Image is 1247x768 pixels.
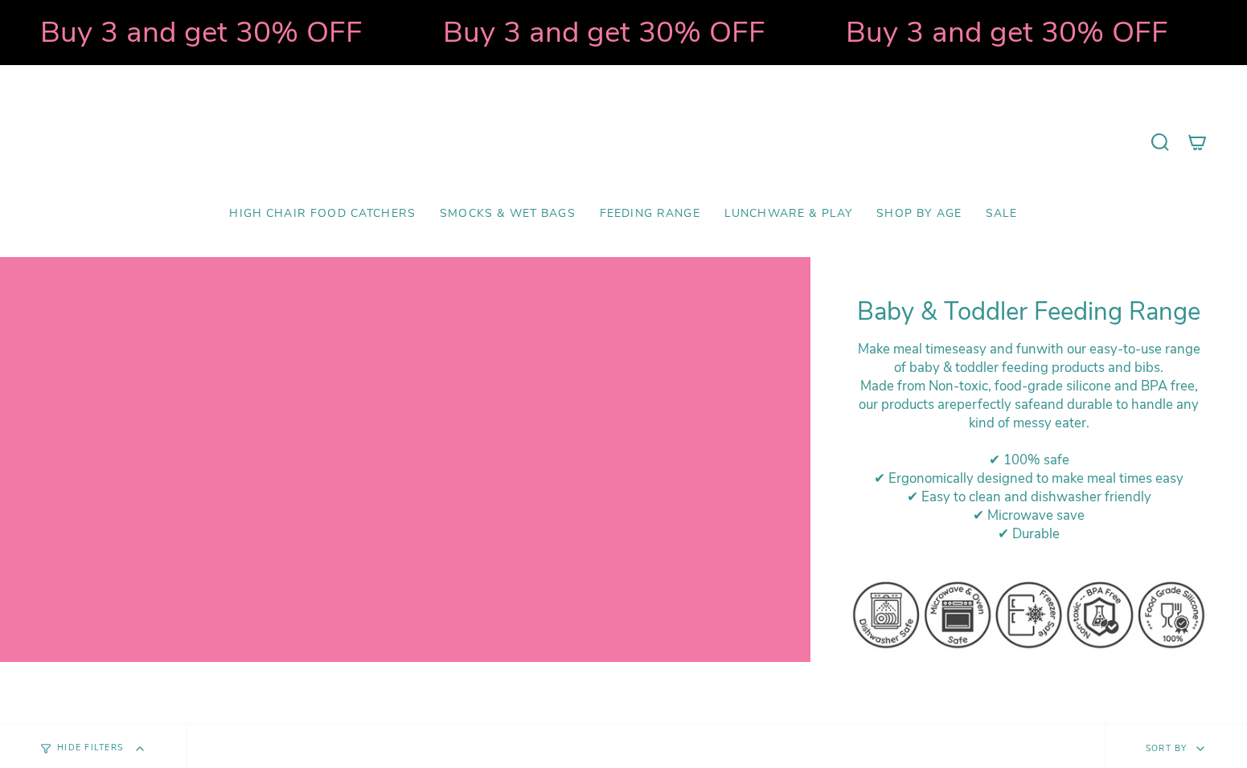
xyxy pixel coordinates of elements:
strong: Buy 3 and get 30% OFF [40,12,363,52]
strong: perfectly safe [957,395,1040,414]
div: ✔ Easy to clean and dishwasher friendly [851,488,1207,506]
a: Smocks & Wet Bags [428,195,588,233]
span: Feeding Range [600,207,700,221]
strong: Buy 3 and get 30% OFF [443,12,765,52]
a: Mumma’s Little Helpers [485,89,762,195]
div: Make meal times with our easy-to-use range of baby & toddler feeding products and bibs. [851,340,1207,377]
div: ✔ Durable [851,525,1207,543]
span: ✔ Microwave save [973,506,1085,525]
a: Feeding Range [588,195,712,233]
a: High Chair Food Catchers [217,195,428,233]
span: Shop by Age [876,207,962,221]
div: ✔ 100% safe [851,451,1207,469]
span: SALE [986,207,1018,221]
a: Lunchware & Play [712,195,864,233]
strong: Buy 3 and get 30% OFF [846,12,1168,52]
span: Lunchware & Play [724,207,852,221]
a: SALE [974,195,1030,233]
strong: easy and fun [958,340,1036,358]
span: Hide Filters [57,744,123,753]
span: ade from Non-toxic, food-grade silicone and BPA free, our products are and durable to handle any ... [859,377,1199,432]
h1: Baby & Toddler Feeding Range [851,297,1207,327]
div: ✔ Ergonomically designed to make meal times easy [851,469,1207,488]
span: Smocks & Wet Bags [440,207,576,221]
span: Sort by [1146,741,1188,754]
span: High Chair Food Catchers [229,207,416,221]
a: Shop by Age [864,195,974,233]
div: M [851,377,1207,432]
